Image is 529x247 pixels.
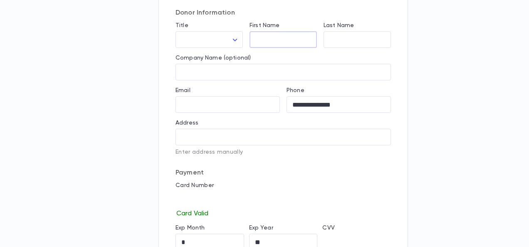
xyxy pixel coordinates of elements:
label: Exp Year [249,225,273,231]
p: Donor Information [176,9,391,17]
p: Card Number [176,182,391,189]
label: Title [176,22,188,29]
label: First Name [250,22,279,29]
label: Email [176,87,190,94]
div: ​ [176,32,243,48]
p: Payment [176,169,391,177]
p: Card Valid [176,208,391,218]
p: Enter address manually [176,149,391,155]
iframe: card [176,191,391,208]
label: Company Name (optional) [176,55,251,61]
label: Exp Month [176,225,205,231]
label: Address [176,120,198,126]
label: Last Name [324,22,354,29]
p: CVV [322,225,391,231]
label: Phone [287,87,304,94]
